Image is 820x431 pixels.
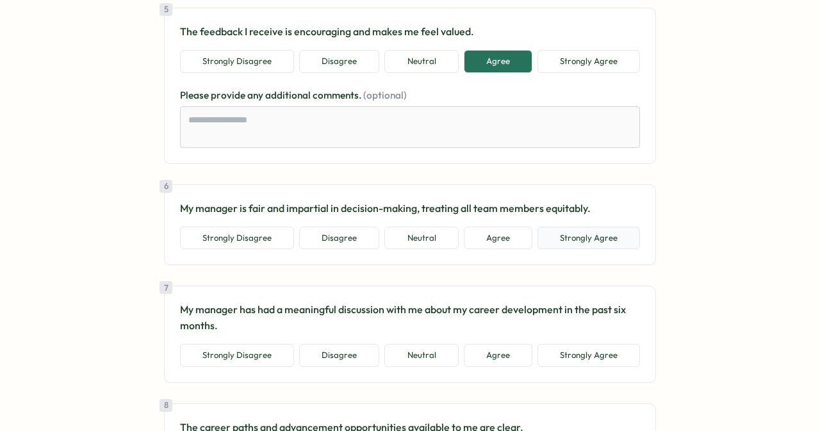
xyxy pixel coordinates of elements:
button: Neutral [384,50,458,73]
div: 6 [160,180,172,193]
span: comments. [313,89,363,101]
p: The feedback I receive is encouraging and makes me feel valued. [180,24,640,40]
button: Disagree [299,344,379,367]
button: Agree [464,344,532,367]
button: Neutral [384,344,458,367]
span: (optional) [363,89,407,101]
span: any [247,89,265,101]
button: Strongly Agree [537,227,640,250]
span: Please [180,89,211,101]
p: My manager is fair and impartial in decision-making, treating all team members equitably. [180,200,640,216]
button: Strongly Agree [537,50,640,73]
div: 5 [160,3,172,16]
div: 8 [160,399,172,412]
button: Strongly Disagree [180,227,294,250]
button: Disagree [299,50,379,73]
button: Disagree [299,227,379,250]
p: My manager has had a meaningful discussion with me about my career development in the past six mo... [180,302,640,334]
button: Agree [464,227,532,250]
button: Strongly Disagree [180,50,294,73]
span: provide [211,89,247,101]
button: Agree [464,50,532,73]
button: Strongly Agree [537,344,640,367]
button: Neutral [384,227,458,250]
button: Strongly Disagree [180,344,294,367]
div: 7 [160,281,172,294]
span: additional [265,89,313,101]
